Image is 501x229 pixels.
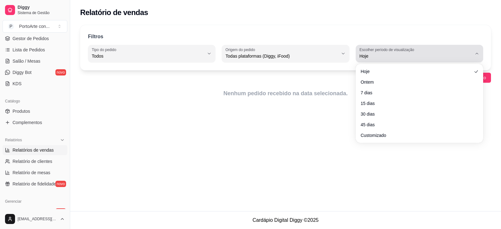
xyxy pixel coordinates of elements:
[225,53,338,59] span: Todas plataformas (Diggy, iFood)
[13,108,30,114] span: Produtos
[361,79,472,85] span: Ontem
[92,53,204,59] span: Todos
[13,208,39,215] span: Entregadores
[13,35,49,42] span: Gestor de Pedidos
[80,89,491,98] article: Nenhum pedido recebido na data selecionada.
[5,138,22,143] span: Relatórios
[13,58,40,64] span: Salão / Mesas
[19,23,49,29] div: PortoArte con ...
[359,53,472,59] span: Hoje
[13,158,52,164] span: Relatório de clientes
[3,20,67,33] button: Select a team
[361,122,472,128] span: 45 dias
[13,169,50,176] span: Relatório de mesas
[18,10,65,15] span: Sistema de Gestão
[13,69,32,75] span: Diggy Bot
[13,81,22,87] span: KDS
[8,23,14,29] span: P
[13,47,45,53] span: Lista de Pedidos
[88,33,103,40] p: Filtros
[13,147,54,153] span: Relatórios de vendas
[3,196,67,206] div: Gerenciar
[13,181,56,187] span: Relatório de fidelidade
[361,100,472,107] span: 15 dias
[361,111,472,117] span: 30 dias
[225,47,257,52] label: Origem do pedido
[13,119,42,126] span: Complementos
[18,5,65,10] span: Diggy
[361,132,472,138] span: Customizado
[3,96,67,106] div: Catálogo
[70,211,501,229] footer: Cardápio Digital Diggy © 2025
[359,47,416,52] label: Escolher período de visualização
[361,68,472,75] span: Hoje
[92,47,118,52] label: Tipo do pedido
[18,216,57,221] span: [EMAIL_ADDRESS][DOMAIN_NAME]
[361,90,472,96] span: 7 dias
[80,8,148,18] h2: Relatório de vendas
